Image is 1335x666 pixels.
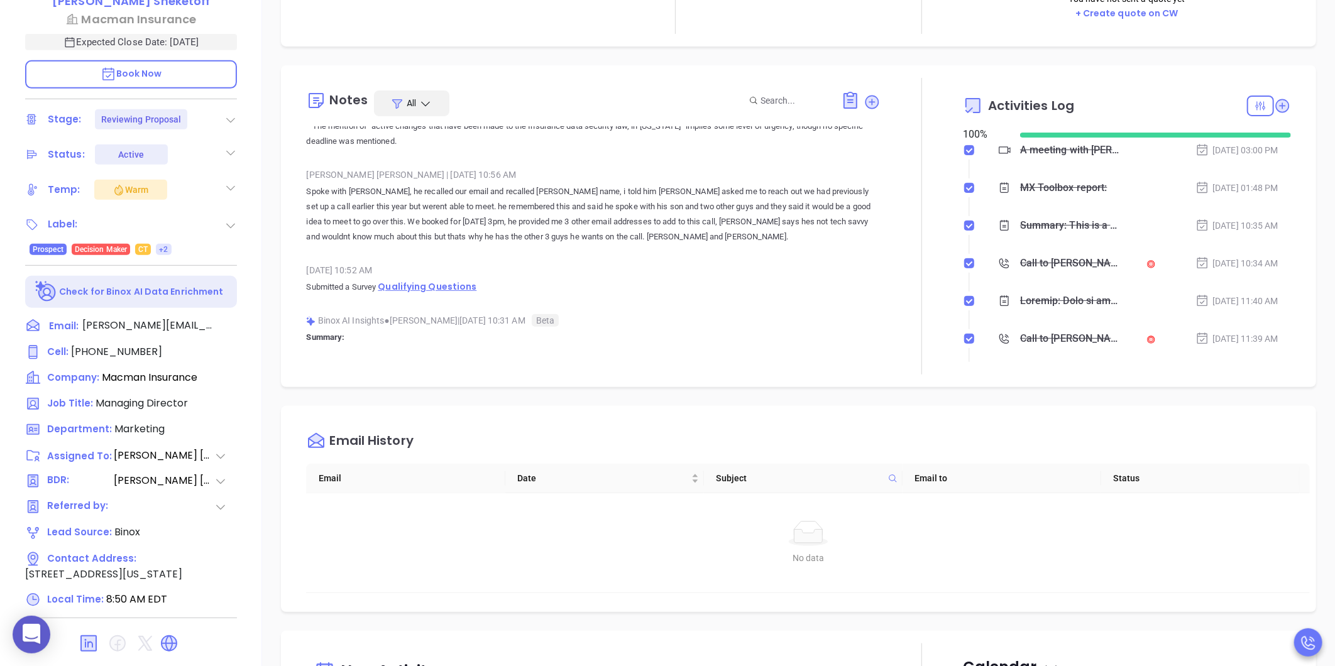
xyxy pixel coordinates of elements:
button: + Create quote on CW [1072,6,1182,21]
span: [PERSON_NAME][EMAIL_ADDRESS][DOMAIN_NAME] [82,318,214,333]
a: + Create quote on CW [1075,7,1178,19]
th: Date [505,464,704,493]
div: Summary: This is a phone call between [PERSON_NAME] from [GEOGRAPHIC_DATA] and [PERSON_NAME]. [PE... [1020,216,1120,235]
span: Book Now [101,67,162,80]
span: Activities Log [988,99,1074,112]
th: Email [306,464,505,493]
div: [DATE] 10:35 AM [1195,219,1278,232]
span: Company: [47,371,99,384]
div: [DATE] 01:48 PM [1195,181,1278,195]
div: 100 % [963,127,1005,142]
div: [DATE] 11:40 AM [1195,294,1278,308]
span: Local Time: [47,592,104,606]
div: Call to [PERSON_NAME] [1020,254,1120,273]
span: [PHONE_NUMBER] [71,344,162,359]
div: MX Toolbox report: [1020,178,1107,197]
p: Expected Close Date: [DATE] [25,34,237,50]
span: [PERSON_NAME] [PERSON_NAME] [114,448,214,463]
div: Call to [PERSON_NAME] [1020,329,1120,348]
th: Status [1101,464,1300,493]
span: Cell : [47,345,69,358]
span: Macman Insurance [102,370,197,385]
span: CT [138,243,148,256]
span: [PERSON_NAME] [PERSON_NAME] [114,473,214,489]
p: Spoke with [PERSON_NAME], he recalled our email and recalled [PERSON_NAME] name, i told him [PERS... [306,184,881,244]
span: Referred by: [47,499,113,515]
span: Qualifying Questions [378,280,476,293]
span: Prospect [33,243,63,256]
span: +2 [159,243,168,256]
b: Summary: [306,332,344,342]
div: Status: [48,145,85,164]
p: Submitted a Survey [306,280,881,295]
span: Beta [532,314,559,327]
div: [DATE] 10:34 AM [1195,256,1278,270]
span: [STREET_ADDRESS][US_STATE] [25,567,182,581]
span: Decision Maker [75,243,127,256]
div: Active [118,145,144,165]
span: All [407,97,416,109]
div: Binox AI Insights [PERSON_NAME] | [DATE] 10:31 AM [306,311,881,330]
span: | [446,170,448,180]
div: Warm [113,182,148,197]
div: Notes [329,94,368,106]
div: A meeting with [PERSON_NAME] has been scheduled - [PERSON_NAME] [1020,141,1120,160]
div: Email History [329,434,413,451]
span: Marketing [114,422,165,436]
img: svg%3e [306,317,316,326]
div: Stage: [48,110,82,129]
span: Date [518,471,689,485]
div: Label: [48,215,78,234]
span: Managing Director [96,396,188,410]
span: 8:50 AM EDT [106,592,167,606]
div: Loremip: Dolo si am consectet adipiscin elitsed doe Temporin Utlaboree Doloremagn. Al enimadmi ve... [1020,292,1120,310]
p: Check for Binox AI Data Enrichment [59,285,223,298]
span: Department: [47,422,112,435]
span: Subject [717,471,883,485]
span: Contact Address: [47,552,136,565]
div: [DATE] 11:39 AM [1195,332,1278,346]
div: [PERSON_NAME] [PERSON_NAME] [DATE] 10:56 AM [306,165,881,184]
a: Macman Insurance [25,11,237,28]
div: No data [316,551,1300,565]
div: Temp: [48,180,80,199]
p: This is an automated phone greeting for Macmahan Insurance Associates. It states that calls are r... [306,345,881,390]
span: Binox [114,525,140,539]
div: Reviewing Proposal [101,109,182,129]
span: Email: [49,318,79,334]
img: Ai-Enrich-DaqCidB-.svg [35,281,57,303]
span: Job Title: [47,396,93,410]
span: ● [384,315,390,325]
div: [DATE] 03:00 PM [1195,143,1278,157]
th: Email to [903,464,1101,493]
span: Lead Source: [47,525,112,538]
input: Search... [761,94,827,107]
span: Assigned To: [47,449,113,464]
span: BDR: [47,473,113,489]
div: [DATE] 10:52 AM [306,261,881,280]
